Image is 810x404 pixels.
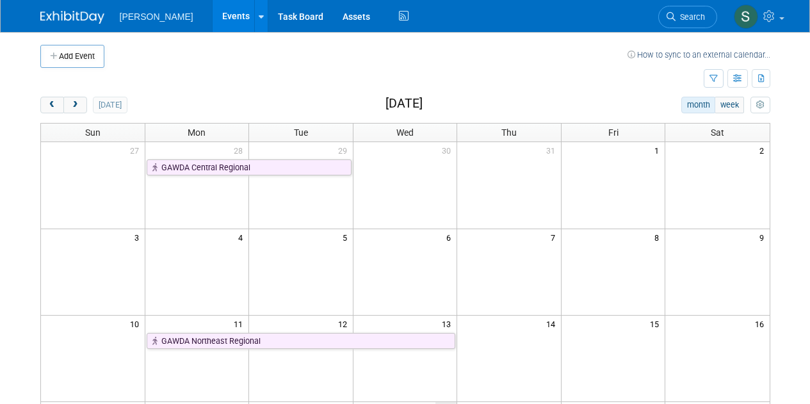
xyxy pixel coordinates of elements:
[120,12,193,22] span: [PERSON_NAME]
[756,101,765,109] i: Personalize Calendar
[294,127,308,138] span: Tue
[441,142,457,158] span: 30
[545,142,561,158] span: 31
[549,229,561,245] span: 7
[147,333,456,350] a: GAWDA Northeast Regional
[676,12,705,22] span: Search
[711,127,724,138] span: Sat
[501,127,517,138] span: Thu
[754,316,770,332] span: 16
[653,229,665,245] span: 8
[63,97,87,113] button: next
[85,127,101,138] span: Sun
[40,97,64,113] button: prev
[147,159,352,176] a: GAWDA Central Regional
[649,316,665,332] span: 15
[758,142,770,158] span: 2
[445,229,457,245] span: 6
[341,229,353,245] span: 5
[441,316,457,332] span: 13
[734,4,758,29] img: Skye Tuinei
[237,229,248,245] span: 4
[628,50,770,60] a: How to sync to an external calendar...
[337,142,353,158] span: 29
[337,316,353,332] span: 12
[40,45,104,68] button: Add Event
[608,127,619,138] span: Fri
[653,142,665,158] span: 1
[133,229,145,245] span: 3
[385,97,423,111] h2: [DATE]
[40,11,104,24] img: ExhibitDay
[545,316,561,332] span: 14
[396,127,414,138] span: Wed
[188,127,206,138] span: Mon
[658,6,717,28] a: Search
[232,142,248,158] span: 28
[129,316,145,332] span: 10
[758,229,770,245] span: 9
[93,97,127,113] button: [DATE]
[232,316,248,332] span: 11
[129,142,145,158] span: 27
[715,97,744,113] button: week
[681,97,715,113] button: month
[750,97,770,113] button: myCustomButton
